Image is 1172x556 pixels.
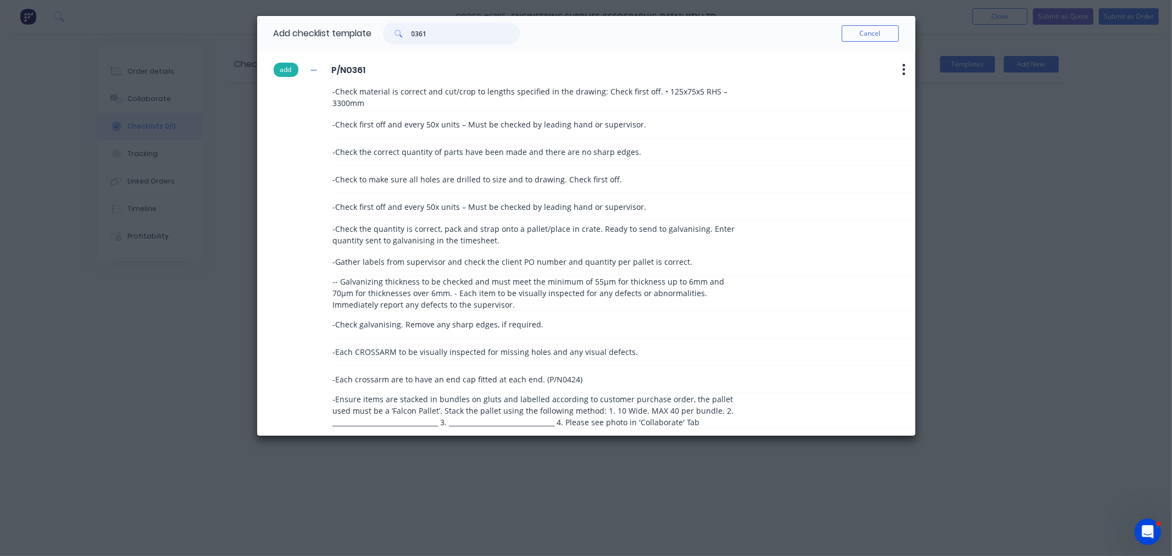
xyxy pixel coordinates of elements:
[412,23,520,45] input: Search...
[333,201,647,213] span: - Check first off and every 50x units – Must be checked by leading hand or supervisor.
[333,86,741,109] span: - Check material is correct and cut/crop to lengths specified in the drawing: Check first off. • ...
[331,64,365,77] span: P/N0361
[333,146,642,158] span: - Check the correct quantity of parts have been made and there are no sharp edges.
[1135,519,1161,545] iframe: Intercom live chat
[842,25,899,42] button: Cancel
[333,393,741,428] span: - Ensure items are stacked in bundles on gluts and labelled according to customer purchase order,...
[333,119,647,130] span: - Check first off and every 50x units – Must be checked by leading hand or supervisor.
[274,63,298,77] button: add
[274,16,372,51] div: Add checklist template
[333,223,741,246] span: - Check the quantity is correct, pack and strap onto a pallet/place in crate. Ready to send to ga...
[333,276,741,310] span: - - Galvanizing thickness to be checked and must meet the minimum of 55µm for thickness up to 6mm...
[333,346,638,358] span: - Each CROSSARM to be visually inspected for missing holes and any visual defects.
[333,256,693,268] span: - Gather labels from supervisor and check the client PO number and quantity per pallet is correct.
[333,174,623,185] span: - Check to make sure all holes are drilled to size and to drawing. Check first off.
[333,319,544,330] span: - Check galvanising. Remove any sharp edges, if required.
[333,374,583,385] span: - Each crossarm are to have an end cap fitted at each end. (P/N0424)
